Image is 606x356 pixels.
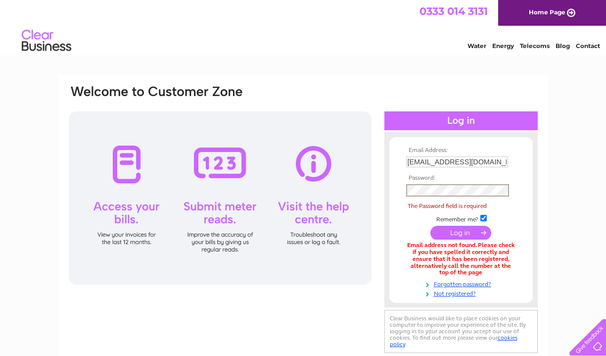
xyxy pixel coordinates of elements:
[404,213,518,223] td: Remember me?
[390,334,517,348] a: cookies policy
[21,26,72,56] img: logo.png
[404,147,518,154] th: Email Address:
[430,226,491,240] input: Submit
[556,42,570,50] a: Blog
[406,242,516,276] div: Email address not found. Please check if you have spelled it correctly and ensure that it has bee...
[420,5,488,17] a: 0333 014 3131
[408,203,487,209] span: The Password field is required
[576,42,600,50] a: Contact
[492,42,514,50] a: Energy
[406,279,518,288] a: Forgotten password?
[467,42,486,50] a: Water
[384,310,538,353] div: Clear Business would like to place cookies on your computer to improve your experience of the sit...
[406,288,518,298] a: Not registered?
[70,5,537,48] div: Clear Business is a trading name of Verastar Limited (registered in [GEOGRAPHIC_DATA] No. 3667643...
[404,175,518,182] th: Password:
[520,42,550,50] a: Telecoms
